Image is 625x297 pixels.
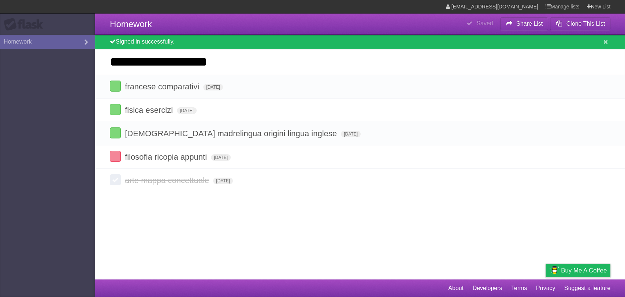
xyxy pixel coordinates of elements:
label: Done [110,127,121,138]
a: Suggest a feature [564,281,610,295]
a: About [448,281,464,295]
label: Done [110,151,121,162]
a: Buy me a coffee [546,264,610,277]
span: Buy me a coffee [561,264,607,277]
span: filosofia ricopia appunti [125,152,209,162]
span: fisica esercizi [125,105,175,115]
span: [DATE] [177,107,197,114]
span: [DATE] [213,178,233,184]
a: Privacy [536,281,555,295]
button: Share List [500,17,548,30]
b: Saved [476,20,493,26]
label: Done [110,104,121,115]
b: Share List [516,21,543,27]
label: Done [110,174,121,185]
a: Developers [472,281,502,295]
span: Homework [110,19,152,29]
div: Signed in successfully. [95,35,625,49]
a: Terms [511,281,527,295]
span: [DATE] [341,131,361,137]
span: arte mappa concettuale [125,176,211,185]
div: Flask [4,18,48,31]
span: [DATE] [203,84,223,90]
button: Clone This List [550,17,610,30]
span: [DEMOGRAPHIC_DATA] madrelingua origini lingua inglese [125,129,339,138]
span: [DATE] [211,154,231,161]
b: Clone This List [566,21,605,27]
span: francese comparativi [125,82,201,91]
label: Done [110,81,121,92]
img: Buy me a coffee [549,264,559,276]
